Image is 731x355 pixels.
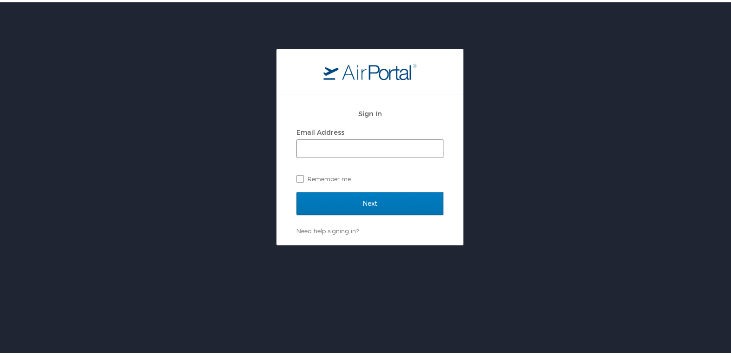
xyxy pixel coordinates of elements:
h2: Sign In [296,106,443,117]
label: Remember me [296,170,443,184]
label: Email Address [296,126,344,134]
img: logo [323,61,416,78]
a: Need help signing in? [296,225,359,232]
input: Next [296,190,443,213]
